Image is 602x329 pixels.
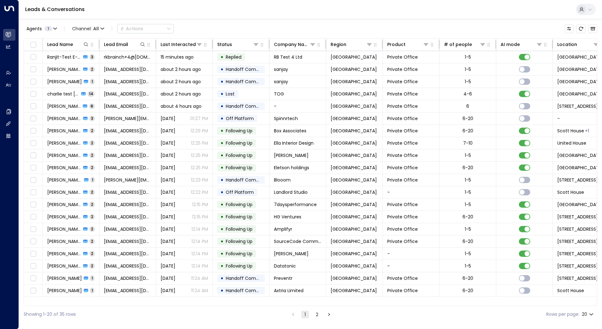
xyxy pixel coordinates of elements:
[191,275,208,281] p: 11:24 AM
[387,214,418,220] span: Private Office
[89,128,95,133] span: 2
[387,201,418,208] span: Private Office
[466,103,469,109] div: 6
[565,24,573,33] button: Customize
[331,275,377,281] span: London
[47,140,81,146] span: Ella Archibald
[217,41,232,48] div: Status
[274,54,302,60] span: RB Test 4 Ltd
[191,177,208,183] p: 12:23 PM
[226,115,254,122] span: Off Platform
[226,164,253,171] span: Following Up
[161,263,175,269] span: Yesterday
[313,311,321,318] button: Go to page 2
[465,251,471,257] div: 1-5
[274,140,314,146] span: Ella Interior Design
[274,263,296,269] span: Datatonic
[70,24,107,33] span: Channel:
[331,189,377,195] span: London
[161,251,175,257] span: Yesterday
[274,251,309,257] span: Alex Carter
[226,263,253,269] span: Following Up
[220,175,224,185] div: •
[331,41,346,48] div: Region
[220,248,224,259] div: •
[89,153,95,158] span: 2
[104,91,151,97] span: charlie.home+testmonday@gmail.com
[191,164,208,171] p: 12:25 PM
[226,189,254,195] span: Off Platform
[463,275,473,281] div: 6-20
[387,238,418,245] span: Private Office
[29,274,37,282] span: Toggle select row
[191,263,208,269] p: 12:14 PM
[191,140,208,146] p: 12:25 PM
[161,164,175,171] span: Yesterday
[47,78,82,85] span: sanjay Desai
[557,251,598,257] span: 20 Eastbourne Terrace
[226,78,270,85] span: Handoff Completed
[557,103,598,109] span: 201 Borough High Street
[161,189,175,195] span: Yesterday
[47,263,81,269] span: Aaliyah Jackson
[220,52,224,62] div: •
[89,116,95,121] span: 3
[463,140,473,146] div: 7-10
[383,186,440,198] td: -
[161,91,201,97] span: about 2 hours ago
[29,115,37,123] span: Toggle select row
[331,238,377,245] span: London
[29,287,37,295] span: Toggle select row
[47,287,82,294] span: Patrick Brundage
[191,152,208,159] p: 12:25 PM
[557,140,586,146] span: United House
[274,201,317,208] span: 7daysperformance
[220,187,224,198] div: •
[387,78,418,85] span: Private Office
[463,128,473,134] div: 6-20
[274,177,291,183] span: Blooom
[226,91,235,97] span: Lost
[557,41,599,48] div: Location
[226,226,253,232] span: Following Up
[331,226,377,232] span: London
[226,140,253,146] span: Following Up
[274,226,292,232] span: Amplifyr
[90,288,94,293] span: 1
[89,239,95,244] span: 2
[557,263,598,269] span: 20 Station Road
[387,152,418,159] span: Private Office
[274,41,310,48] div: Company Name
[47,214,81,220] span: Kate Gilham
[104,226,151,232] span: nicolab+4@theofficegroup.com
[226,287,270,294] span: Handoff Completed
[220,138,224,148] div: •
[190,115,208,122] p: 01:27 PM
[274,275,292,281] span: Preventr
[387,226,418,232] span: Private Office
[93,26,99,31] span: All
[331,78,377,85] span: London
[465,78,471,85] div: 1-5
[331,152,377,159] span: London
[89,140,95,146] span: 2
[557,287,584,294] span: Scott House
[220,64,224,75] div: •
[161,177,175,183] span: Yesterday
[161,140,175,146] span: Yesterday
[161,201,175,208] span: Yesterday
[47,275,82,281] span: Jamil Anakkar
[161,275,175,281] span: Yesterday
[29,66,37,73] span: Toggle select row
[104,238,151,245] span: nicolab+2@theofficegroup.com
[117,24,174,33] button: Actions
[70,24,107,33] button: Channel:All
[29,53,37,61] span: Toggle select row
[47,66,81,72] span: sanjay Desai
[465,66,471,72] div: 1-5
[226,251,253,257] span: Following Up
[161,115,175,122] span: Yesterday
[161,103,202,109] span: about 4 hours ago
[387,66,418,72] span: Private Office
[289,310,333,318] nav: pagination navigation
